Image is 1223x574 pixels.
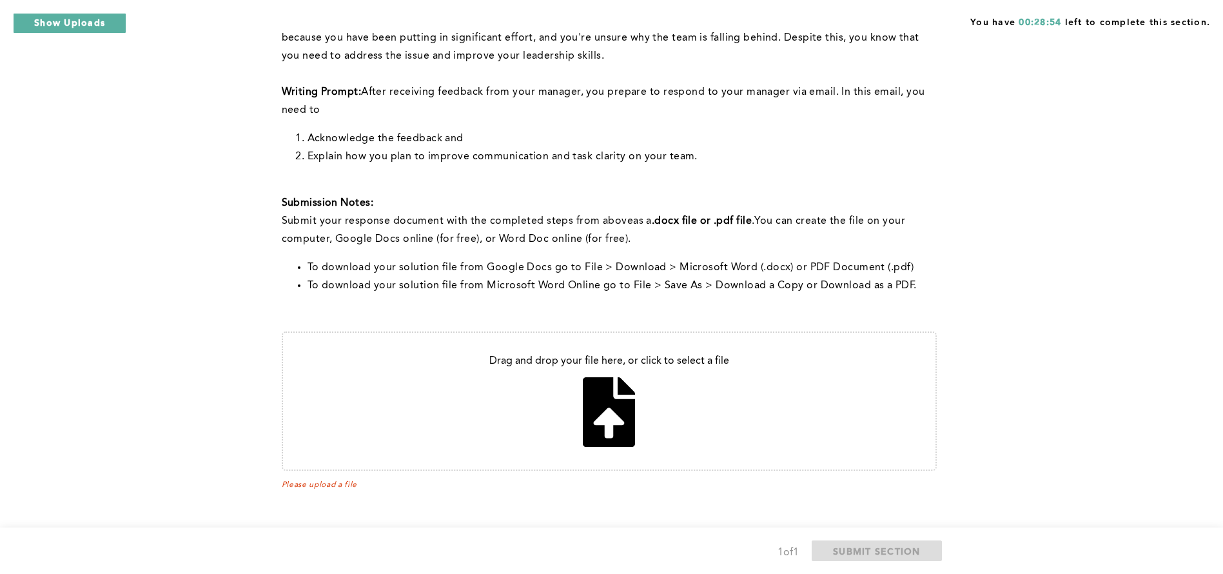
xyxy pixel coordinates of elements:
strong: Submission Notes: [282,198,373,208]
button: Show Uploads [13,13,126,34]
span: Submit your response document [282,216,447,226]
li: To download your solution file from Microsoft Word Online go to File > Save As > Download a Copy ... [308,277,937,295]
span: Acknowledge the feedback and [308,134,464,144]
span: You have left to complete this section. [970,13,1210,29]
span: 00:28:54 [1019,18,1061,27]
span: After receiving feedback from your manager, you prepare to respond to your manager via email. In ... [282,87,928,115]
li: To download your solution file from Google Docs go to File > Download > Microsoft Word (.docx) or... [308,259,937,277]
span: SUBMIT SECTION [833,545,921,557]
span: The manager suggested that you work on improving communication and task clarity to boost performa... [282,15,923,61]
strong: .docx file or .pdf file [652,216,752,226]
button: SUBMIT SECTION [812,540,942,561]
span: . [752,216,754,226]
strong: Writing Prompt [282,87,358,97]
strong: : [358,87,361,97]
span: Please upload a file [282,480,937,490]
div: 1 of 1 [778,544,799,562]
span: Explain how you plan to improve communication and task clarity on your team. [308,152,698,162]
span: as a [633,216,652,226]
p: with the completed steps from above You can create the file on your computer, Google Docs online ... [282,212,937,248]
